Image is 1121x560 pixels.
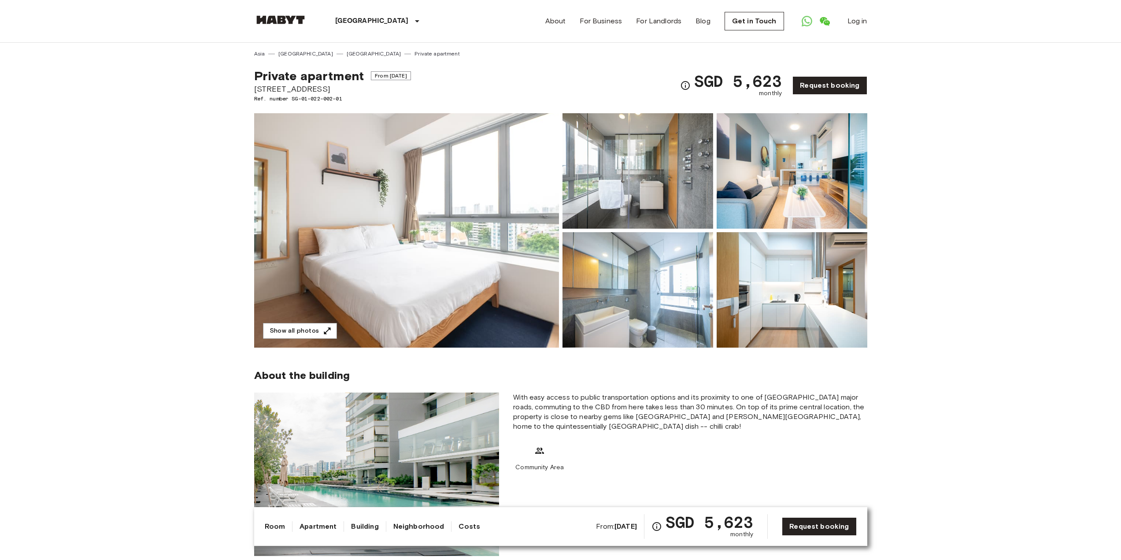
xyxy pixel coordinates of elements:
[414,50,460,58] a: Private apartment
[393,521,444,532] a: Neighborhood
[636,16,681,26] a: For Landlords
[254,50,265,58] a: Asia
[265,521,285,532] a: Room
[782,517,856,536] a: Request booking
[351,521,378,532] a: Building
[515,463,564,472] span: Community Area
[254,15,307,24] img: Habyt
[717,232,867,348] img: Picture of unit SG-01-022-002-01
[545,16,566,26] a: About
[254,393,499,556] img: Placeholder image
[347,50,401,58] a: [GEOGRAPHIC_DATA]
[278,50,333,58] a: [GEOGRAPHIC_DATA]
[717,113,867,229] img: Picture of unit SG-01-022-002-01
[847,16,867,26] a: Log in
[596,522,637,531] span: From:
[562,232,713,348] img: Picture of unit SG-01-022-002-01
[798,12,816,30] a: Open WhatsApp
[300,521,337,532] a: Apartment
[254,113,559,348] img: Marketing picture of unit SG-01-022-002-01
[263,323,337,339] button: Show all photos
[680,80,691,91] svg: Check cost overview for full price breakdown. Please note that discounts apply to new joiners onl...
[696,16,710,26] a: Blog
[666,514,753,530] span: SGD 5,623
[254,369,350,382] span: About the building
[254,95,411,103] span: Ref. number SG-01-022-002-01
[614,522,637,530] b: [DATE]
[694,73,782,89] span: SGD 5,623
[792,76,867,95] a: Request booking
[730,530,753,539] span: monthly
[254,68,364,83] span: Private apartment
[254,83,411,95] span: [STREET_ADDRESS]
[459,521,480,532] a: Costs
[759,89,782,98] span: monthly
[725,12,784,30] a: Get in Touch
[651,521,662,532] svg: Check cost overview for full price breakdown. Please note that discounts apply to new joiners onl...
[371,71,411,80] span: From [DATE]
[580,16,622,26] a: For Business
[562,113,713,229] img: Picture of unit SG-01-022-002-01
[816,12,833,30] a: Open WeChat
[335,16,409,26] p: [GEOGRAPHIC_DATA]
[513,393,867,431] span: With easy access to public transportation options and its proximity to one of [GEOGRAPHIC_DATA] m...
